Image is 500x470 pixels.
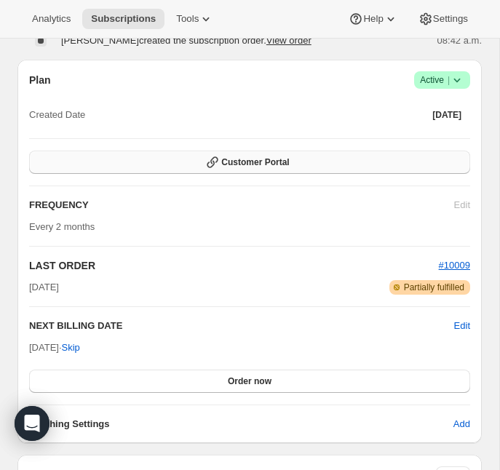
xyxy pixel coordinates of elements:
button: Add [445,413,479,436]
span: Skip [62,340,80,355]
button: [DATE] [424,103,470,127]
span: Active [420,73,464,87]
span: [PERSON_NAME] created the subscription order. [61,35,311,46]
button: Customer Portal [29,151,470,174]
span: Help [363,13,383,25]
span: [DATE] [432,109,461,121]
span: Created Date [29,108,85,122]
span: Customer Portal [221,156,289,168]
h6: Batching Settings [29,417,453,431]
button: Settings [410,9,477,29]
span: Tools [176,13,199,25]
span: Every 2 months [29,221,95,232]
button: Subscriptions [82,9,164,29]
div: Open Intercom Messenger [15,406,49,441]
span: Settings [433,13,468,25]
span: Add [453,417,470,431]
button: Tools [167,9,222,29]
button: Edit [454,319,470,333]
span: Subscriptions [91,13,156,25]
span: | [448,74,450,86]
h2: LAST ORDER [29,258,439,273]
button: Analytics [23,9,79,29]
span: Partially fulfilled [404,282,464,293]
button: Skip [53,336,89,359]
h2: NEXT BILLING DATE [29,319,454,333]
button: Help [340,9,406,29]
a: View order [266,35,311,46]
a: #10009 [439,260,470,271]
h2: Plan [29,73,51,87]
span: Analytics [32,13,71,25]
h2: FREQUENCY [29,198,454,212]
span: [DATE] · [29,342,80,353]
button: #10009 [439,258,470,273]
button: Order now [29,370,470,393]
span: Order now [228,375,271,387]
span: [DATE] [29,280,59,295]
span: 08:42 a.m. [437,33,482,48]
